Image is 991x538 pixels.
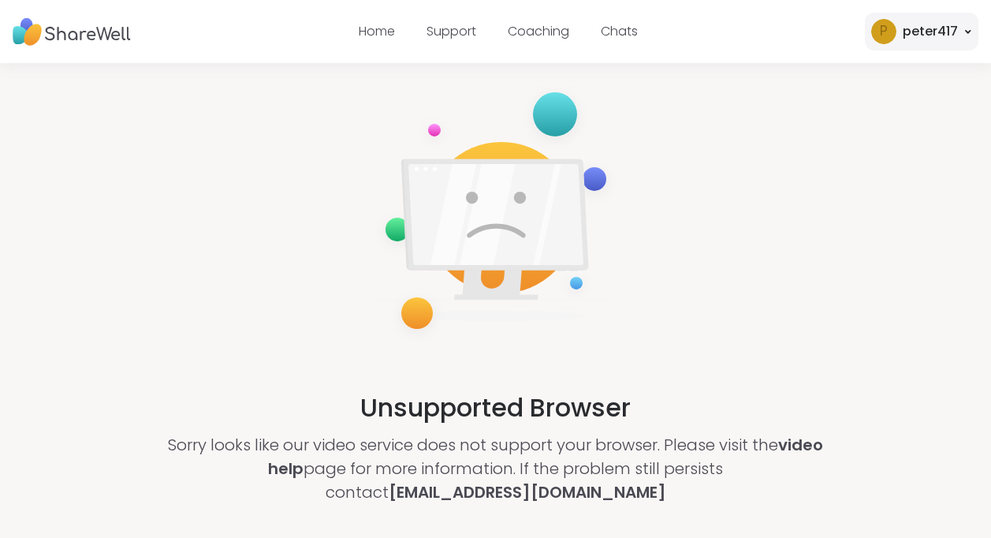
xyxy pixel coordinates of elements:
[373,82,619,345] img: not-supported
[360,389,631,427] h2: Unsupported Browser
[268,434,823,480] a: video help
[166,433,826,504] p: Sorry looks like our video service does not support your browser. Please visit the page for more ...
[601,22,638,40] a: Chats
[389,481,666,503] a: [EMAIL_ADDRESS][DOMAIN_NAME]
[903,22,958,41] div: peter417
[508,22,569,40] a: Coaching
[880,21,888,42] span: p
[13,10,131,54] img: ShareWell Nav Logo
[359,22,395,40] a: Home
[427,22,476,40] a: Support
